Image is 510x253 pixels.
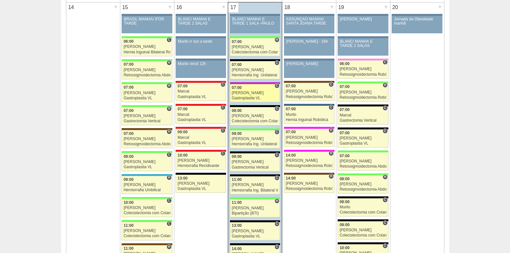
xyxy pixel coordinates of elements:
div: Key: Blanc [230,220,280,222]
div: [PERSON_NAME] [286,89,332,93]
div: [PERSON_NAME] [124,137,170,141]
a: C 09:00 [PERSON_NAME] Gastroplastia VL [122,153,172,171]
div: 16 [174,3,184,12]
a: C 06:00 [PERSON_NAME] Retossigmoidectomia Robótica [338,60,388,79]
a: C 09:00 Marcal Gastroplastia VL [176,129,226,147]
a: C 09:00 [PERSON_NAME] Gastrectomia Vertical [230,153,280,171]
div: [PERSON_NAME] [124,91,170,95]
div: Key: Aviso [230,14,280,16]
div: Herniorrafia Ing. Unilateral VL [232,73,278,77]
span: Hospital [383,82,387,88]
div: Key: Brasil [338,173,388,175]
div: Key: Pro Matre [284,127,334,129]
span: 07:00 [232,62,242,67]
div: Key: Brasil [122,151,172,153]
div: Key: Blanc [230,174,280,176]
a: H 08:00 [PERSON_NAME] Retossigmoidectomia Abdominal VL [338,175,388,193]
div: [PERSON_NAME] [178,181,224,186]
span: Hospital [275,198,279,203]
span: Consultório [383,243,387,248]
a: C 08:00 [PERSON_NAME] Colecistectomia com Colangiografia VL [230,107,280,125]
div: Gastroplastia VL [124,96,170,100]
a: H 07:00 [PERSON_NAME] Gastroplastia VL [122,84,172,102]
span: Hospital [275,37,279,42]
div: Key: Brasil [122,82,172,84]
div: Herniorrafia Umbilical [124,188,170,192]
div: + [329,3,335,11]
div: Key: Aviso [176,59,226,60]
a: H 07:00 [PERSON_NAME] Retossigmoidectomia Abdominal VL [122,130,172,148]
div: Key: Maria Braido [230,82,280,84]
div: Key: Neomater [122,174,172,176]
div: Key: Blanc [338,196,388,198]
div: [PERSON_NAME] [340,90,386,94]
a: C 07:00 [PERSON_NAME] Herniorrafia Ing. Unilateral VL [230,61,280,79]
div: Key: Brasil [230,36,280,38]
div: Key: Assunção [176,104,226,106]
div: Key: São Luiz - Jabaquara [284,104,334,106]
div: BLANC/ MANHÃ E TARDE 2 SALAS [178,17,224,26]
div: [PERSON_NAME] [232,206,278,210]
div: Retossigmoidectomia Robótica [340,95,386,100]
span: 08:00 [232,108,242,113]
a: H 07:00 [PERSON_NAME] Retossigmoidectomia Robótica [284,129,334,147]
span: 14:00 [232,247,242,251]
span: 11:00 [232,200,242,205]
div: Key: Santa Joana [122,243,172,245]
span: 11:00 [124,246,134,251]
div: Bipartição (BTI) [232,211,278,215]
div: [PERSON_NAME] [232,160,278,164]
span: 09:00 [340,200,350,204]
div: Key: Blanc [230,151,280,153]
div: Key: Brasil [122,36,172,38]
div: Key: Blanc [338,104,388,106]
div: Gastroplastia VL [178,141,224,145]
span: Hospital [383,174,387,180]
div: 20 [390,3,400,12]
span: Consultório [383,197,387,203]
span: 07:00 [286,84,296,88]
div: Key: Aviso [392,14,442,16]
div: Key: Aviso [176,36,226,38]
div: Gastroplastia VL [232,96,278,100]
div: [PERSON_NAME] [124,45,170,49]
div: Hernia Inguinal Bilateral Robótica [124,50,170,54]
span: 07:00 [124,62,134,67]
div: Retossigmoidectomia Abdominal VL [124,73,170,77]
span: Hospital [167,244,171,249]
span: 07:00 [178,107,188,111]
span: 10:00 [340,246,350,250]
div: [PERSON_NAME] [286,136,332,140]
div: Key: Blanc [338,127,388,129]
div: Gastrectomia Vertical [232,165,278,170]
div: Murilo rr scs a tarde [178,39,224,44]
span: Hospital [167,83,171,88]
a: H 09:00 [PERSON_NAME] Herniorrafia Umbilical [122,176,172,194]
span: Consultório [221,128,225,133]
div: Murilo [286,113,332,117]
div: [PERSON_NAME] [124,206,170,210]
span: 11:00 [124,223,134,228]
span: 09:00 [232,154,242,159]
a: C 07:00 Marcal Gastroplastia VL [176,106,226,124]
span: 13:00 [232,223,242,228]
div: Key: Aviso [284,36,334,38]
a: C 11:00 [PERSON_NAME] Herniorrafia Ing. Bilateral VL [230,176,280,194]
a: C 07:00 [PERSON_NAME] Retossigmoidectomia Robótica [284,83,334,101]
div: Herniorrafia Ing. Unilateral VL [232,142,278,146]
div: + [113,3,119,11]
span: 09:00 [124,154,134,159]
div: Retossigmoidectomia Robótica [286,141,332,145]
span: Consultório [275,83,279,88]
span: Consultório [221,151,225,156]
a: BLANC/ MANHÃ E TARDE 2 SALAS [338,38,388,56]
div: Herniorrafia Recidivante [178,164,224,168]
div: Key: Assunção [176,150,226,152]
div: Key: Assunção [176,81,226,83]
div: Key: Santa Joana [284,173,334,175]
span: 07:00 [124,85,134,90]
span: 07:00 [178,84,188,88]
span: Consultório [275,129,279,135]
a: ASSUNÇÃO MANHÃ/ SANTA JOANA TARDE [284,16,334,33]
span: Consultório [275,244,279,249]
